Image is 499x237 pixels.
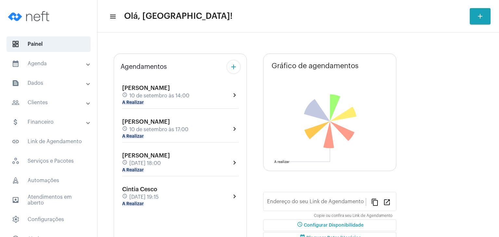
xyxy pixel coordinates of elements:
[4,95,97,110] mat-expansion-panel-header: sidenav iconClientes
[296,223,364,228] span: Configurar Disponibilidade
[6,192,91,208] span: Atendimentos em aberto
[12,60,87,68] mat-panel-title: Agenda
[263,219,396,231] button: Configurar Disponibilidade
[122,186,157,192] span: Cintia Cesco
[122,92,128,99] mat-icon: schedule
[4,75,97,91] mat-expansion-panel-header: sidenav iconDados
[12,40,19,48] span: sidenav icon
[274,160,289,164] text: A realizar
[129,194,159,200] span: [DATE] 19:15
[129,127,188,132] span: 10 de setembro às 17:00
[296,221,304,229] mat-icon: schedule
[12,99,19,106] mat-icon: sidenav icon
[272,62,359,70] span: Gráfico de agendamentos
[6,212,91,227] span: Configurações
[231,125,238,133] mat-icon: chevron_right
[122,126,128,133] mat-icon: schedule
[129,160,161,166] span: [DATE] 18:00
[267,200,366,206] input: Link
[12,138,19,145] mat-icon: sidenav icon
[122,168,144,172] mat-chip: A Realizar
[12,79,19,87] mat-icon: sidenav icon
[5,3,54,29] img: logo-neft-novo-2.png
[12,157,19,165] span: sidenav icon
[4,56,97,71] mat-expansion-panel-header: sidenav iconAgenda
[371,198,379,206] mat-icon: content_copy
[4,114,97,130] mat-expansion-panel-header: sidenav iconFinanceiro
[122,153,170,158] span: [PERSON_NAME]
[6,36,91,52] span: Painel
[12,79,87,87] mat-panel-title: Dados
[122,160,128,167] mat-icon: schedule
[129,93,189,99] span: 10 de setembro às 14:00
[12,216,19,223] span: sidenav icon
[122,85,170,91] span: [PERSON_NAME]
[122,193,128,201] mat-icon: schedule
[383,198,391,206] mat-icon: open_in_new
[122,100,144,105] mat-chip: A Realizar
[231,91,238,99] mat-icon: chevron_right
[12,118,19,126] mat-icon: sidenav icon
[122,134,144,139] mat-chip: A Realizar
[12,118,87,126] mat-panel-title: Financeiro
[12,196,19,204] mat-icon: sidenav icon
[230,63,237,71] mat-icon: add
[6,173,91,188] span: Automações
[476,12,484,20] mat-icon: add
[314,214,392,218] mat-hint: Copie ou confira seu Link de Agendamento
[121,63,167,70] span: Agendamentos
[12,177,19,184] span: sidenav icon
[12,99,87,106] mat-panel-title: Clientes
[122,119,170,125] span: [PERSON_NAME]
[231,193,238,200] mat-icon: chevron_right
[6,134,91,149] span: Link de Agendamento
[6,153,91,169] span: Serviços e Pacotes
[231,159,238,167] mat-icon: chevron_right
[124,11,233,21] span: Olá, [GEOGRAPHIC_DATA]!
[12,60,19,68] mat-icon: sidenav icon
[109,13,116,20] mat-icon: sidenav icon
[122,202,144,206] mat-chip: A Realizar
